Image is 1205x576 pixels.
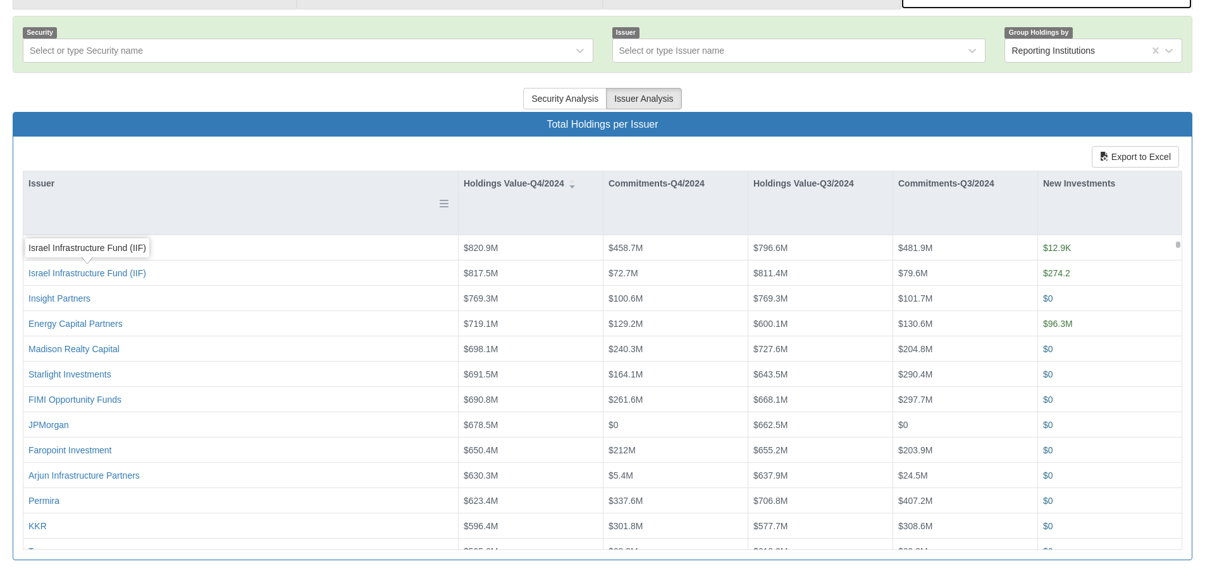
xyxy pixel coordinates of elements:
h3: Total Holdings per Issuer [23,119,1182,130]
span: $290.4M [898,369,932,379]
span: $96.3M [1043,319,1073,329]
button: Tene [28,545,47,558]
span: $668.1M [753,395,788,405]
span: $719.1M [464,319,498,329]
span: Issuer [612,27,640,38]
span: $769.3M [753,293,788,303]
button: JPMorgan [28,419,69,431]
span: $5.4M [609,470,633,481]
span: $618.2M [753,546,788,556]
button: KKR [28,520,47,532]
span: $577.7M [753,521,788,531]
span: $727.6M [753,344,788,354]
span: $130.6M [898,319,932,329]
span: $662.5M [753,420,788,430]
span: $623.4M [464,496,498,506]
span: $68.3M [609,546,638,556]
span: $706.8M [753,496,788,506]
span: $811.4M [753,268,788,278]
span: $698.1M [464,344,498,354]
span: $817.5M [464,268,498,278]
span: $458.7M [609,243,643,253]
span: $337.6M [609,496,643,506]
div: Commitments-Q4/2024 [603,171,748,195]
button: Energy Capital Partners [28,317,123,330]
span: $79.6M [898,268,928,278]
span: $100.6M [609,293,643,303]
span: $69.2M [898,546,928,556]
span: $0 [1043,521,1053,531]
span: $24.5M [898,470,928,481]
div: Commitments-Q3/2024 [893,171,1037,195]
span: $72.7M [609,268,638,278]
button: Faropoint Investment [28,444,112,457]
div: Issuer [23,171,458,195]
span: $655.2M [753,445,788,455]
span: $240.3M [609,344,643,354]
button: Issuer Analysis [606,88,681,109]
div: Holdings Value-Q3/2024 [748,171,893,195]
span: $690.8M [464,395,498,405]
span: $0 [1043,344,1053,354]
span: $678.5M [464,420,498,430]
span: $650.4M [464,445,498,455]
div: Israel Infrastructure Fund (IIF) [25,238,149,257]
span: $637.9M [753,470,788,481]
span: Security [23,27,57,38]
span: $630.3M [464,470,498,481]
span: $0 [1043,496,1053,506]
button: Permira [28,494,59,507]
span: $164.1M [609,369,643,379]
span: $0 [1043,293,1053,303]
span: $0 [1043,420,1053,430]
span: $261.6M [609,395,643,405]
span: $820.9M [464,243,498,253]
span: $297.7M [898,395,932,405]
div: Israel Infrastructure Fund (IIF) [28,267,146,279]
span: $643.5M [753,369,788,379]
span: $301.8M [609,521,643,531]
div: Holdings Value-Q4/2024 [459,171,603,195]
span: $0 [609,420,619,430]
button: Arjun Infrastructure Partners [28,469,140,482]
span: $308.6M [898,521,932,531]
button: Starlight Investments [28,368,111,381]
span: $212M [609,445,636,455]
span: $0 [1043,470,1053,481]
span: $481.9M [898,243,932,253]
button: FIMI Opportunity Funds [28,393,121,406]
span: $595.6M [464,546,498,556]
div: New Investments [1038,171,1182,195]
span: $203.9M [898,445,932,455]
span: $129.2M [609,319,643,329]
span: $204.8M [898,344,932,354]
div: Reporting Institutions [1011,44,1095,57]
div: Select or type Issuer name [619,44,725,57]
span: Group Holdings by [1004,27,1072,38]
span: $691.5M [464,369,498,379]
span: $596.4M [464,521,498,531]
span: $0 [1043,546,1053,556]
button: Insight Partners [28,292,90,305]
span: $0 [1043,395,1053,405]
span: $101.7M [898,293,932,303]
span: $407.2M [898,496,932,506]
button: Export to Excel [1092,146,1179,168]
span: $0 [1043,369,1053,379]
button: Madison Realty Capital [28,343,120,355]
span: $796.6M [753,243,788,253]
span: $274.2 [1043,268,1070,278]
span: $0 [898,420,908,430]
span: $600.1M [753,319,788,329]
